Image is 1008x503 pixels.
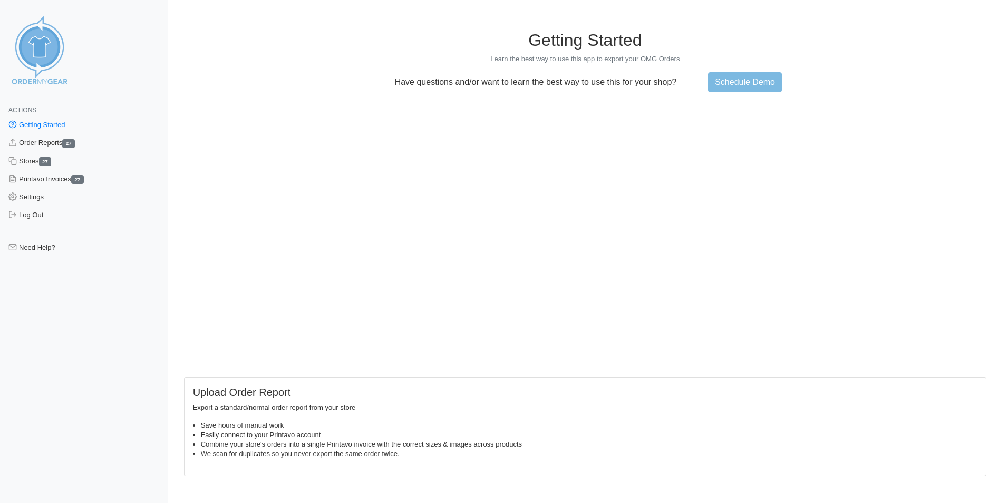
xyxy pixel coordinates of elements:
[184,30,986,50] h1: Getting Started
[39,157,52,166] span: 27
[201,421,977,430] li: Save hours of manual work
[184,54,986,64] p: Learn the best way to use this app to export your OMG Orders
[389,78,683,87] p: Have questions and/or want to learn the best way to use this for your shop?
[71,175,84,184] span: 27
[8,107,36,114] span: Actions
[201,440,977,449] li: Combine your store's orders into a single Printavo invoice with the correct sizes & images across...
[201,430,977,440] li: Easily connect to your Printavo account
[193,386,977,399] h5: Upload Order Report
[62,139,75,148] span: 27
[193,403,977,412] p: Export a standard/normal order report from your store
[201,449,977,459] li: We scan for duplicates so you never export the same order twice.
[708,72,782,92] a: Schedule Demo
